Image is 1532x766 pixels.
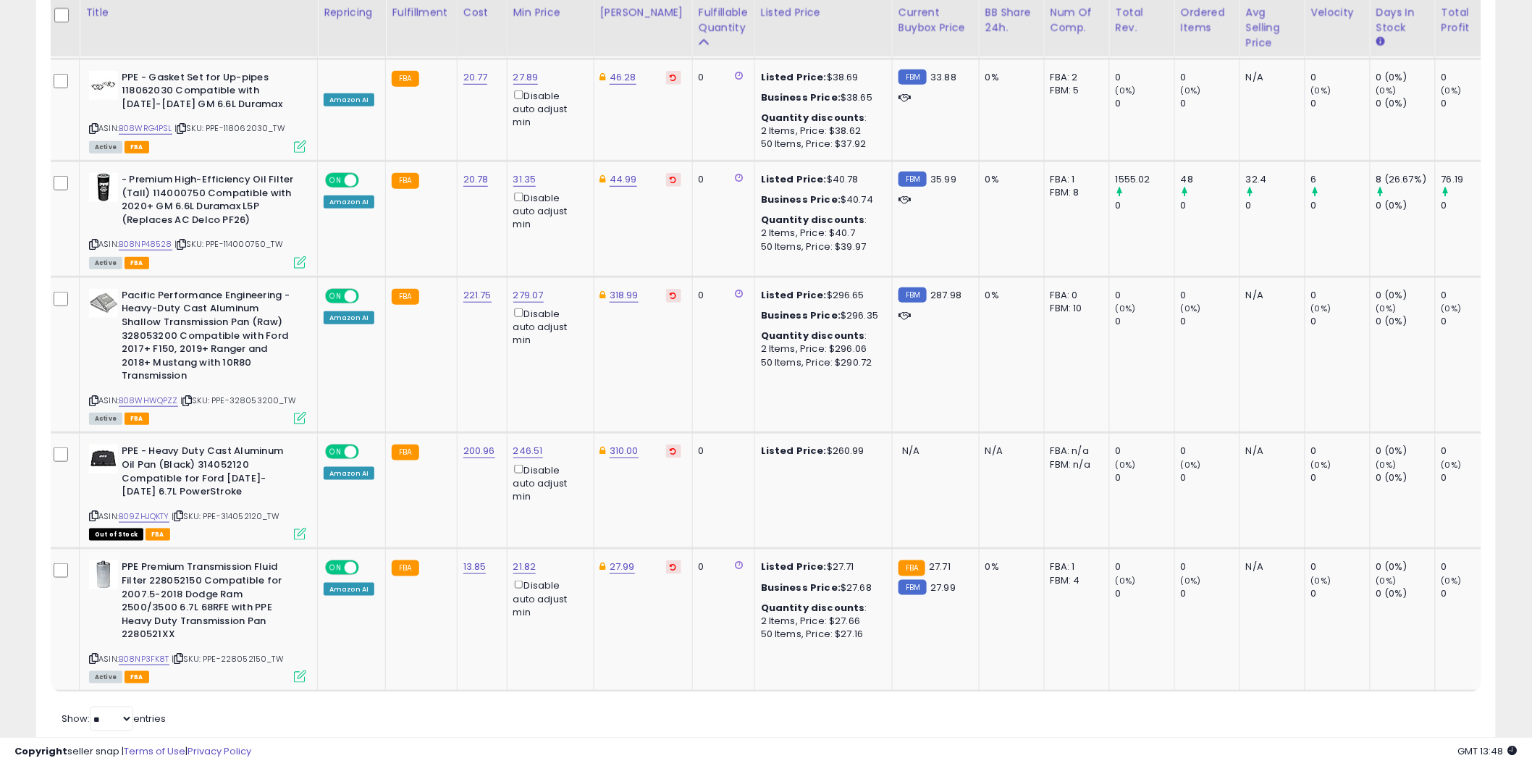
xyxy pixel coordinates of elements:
b: Listed Price: [761,444,827,458]
div: 0 [1181,289,1240,302]
b: Quantity discounts [761,213,865,227]
div: 50 Items, Price: $39.97 [761,240,881,253]
span: FBA [125,257,149,269]
small: (0%) [1181,459,1201,471]
span: OFF [357,562,380,574]
div: Amazon AI [324,583,374,596]
a: 20.78 [463,172,489,187]
small: FBM [898,580,927,595]
small: FBA [392,560,418,576]
div: 0 [1181,587,1240,600]
small: FBA [392,173,418,189]
small: (0%) [1376,575,1397,586]
div: Title [85,5,311,20]
b: Quantity discounts [761,601,865,615]
div: Amazon AI [324,467,374,480]
div: Total Profit [1441,5,1494,35]
div: N/A [1246,289,1294,302]
div: 0 [1311,560,1370,573]
img: 31R+ll51fTL._SL40_.jpg [89,173,118,202]
div: 0 [699,71,744,84]
div: Avg Selling Price [1246,5,1299,51]
div: 0 [699,173,744,186]
div: Disable auto adjust min [513,88,583,129]
span: | SKU: PPE-228052150_TW [172,653,284,665]
div: 0 [1441,587,1500,600]
b: Business Price: [761,91,841,104]
div: 0 [1116,71,1174,84]
div: 0 [1311,471,1370,484]
div: 0 [1181,315,1240,328]
div: 0 [1441,289,1500,302]
b: Business Price: [761,193,841,206]
span: All listings currently available for purchase on Amazon [89,141,122,153]
a: 13.85 [463,560,487,574]
a: 31.35 [513,172,536,187]
div: 8 (26.67%) [1376,173,1435,186]
div: : [761,214,881,227]
span: 27.99 [930,581,956,594]
div: 6 [1311,173,1370,186]
a: B08WHWQPZZ [119,395,178,407]
small: (0%) [1441,575,1462,586]
div: Disable auto adjust min [513,190,583,231]
small: (0%) [1376,459,1397,471]
span: FBA [125,141,149,153]
span: ON [327,290,345,302]
a: 318.99 [610,288,639,303]
small: (0%) [1441,303,1462,314]
span: | SKU: PPE-314052120_TW [172,510,279,522]
a: Terms of Use [124,744,185,758]
div: 0 [1311,587,1370,600]
div: 0 [1181,199,1240,212]
div: 0 [1116,289,1174,302]
span: All listings currently available for purchase on Amazon [89,257,122,269]
img: 31bSGbO6FoL._SL40_.jpg [89,560,118,589]
div: 0 [1116,97,1174,110]
div: 2 Items, Price: $27.66 [761,615,881,628]
small: (0%) [1441,459,1462,471]
div: : [761,329,881,342]
div: Amazon AI [324,93,374,106]
strong: Copyright [14,744,67,758]
div: 0 [1441,560,1500,573]
div: [PERSON_NAME] [600,5,686,20]
div: 76.19 [1441,173,1500,186]
div: 2 Items, Price: $296.06 [761,342,881,355]
div: 0 [1181,71,1240,84]
span: 27.71 [929,560,951,573]
span: OFF [357,174,380,187]
small: FBA [392,289,418,305]
div: 0 (0%) [1376,560,1435,573]
div: N/A [1246,445,1294,458]
div: Days In Stock [1376,5,1429,35]
div: 0 [1441,315,1500,328]
div: FBM: 8 [1051,186,1098,199]
div: Total Rev. [1116,5,1169,35]
div: 0 [1116,471,1174,484]
span: | SKU: PPE-328053200_TW [180,395,296,406]
div: Repricing [324,5,379,20]
div: $27.71 [761,560,881,573]
div: N/A [985,445,1033,458]
div: 0 [1441,97,1500,110]
small: Days In Stock. [1376,35,1385,49]
div: 0 (0%) [1376,471,1435,484]
span: Show: entries [62,712,166,725]
small: (0%) [1181,575,1201,586]
div: 50 Items, Price: $27.16 [761,628,881,641]
small: (0%) [1311,575,1331,586]
a: B08NP48528 [119,238,172,251]
small: (0%) [1441,85,1462,96]
div: 0 (0%) [1376,315,1435,328]
span: OFF [357,446,380,458]
div: $27.68 [761,581,881,594]
small: (0%) [1311,85,1331,96]
small: (0%) [1116,575,1136,586]
div: 2 Items, Price: $40.7 [761,227,881,240]
div: Min Price [513,5,588,20]
a: 310.00 [610,444,639,458]
a: 27.99 [610,560,635,574]
small: (0%) [1116,303,1136,314]
b: - Premium High-Efficiency Oil Filter (Tall) 114000750 Compatible with 2020+ GM 6.6L Duramax L5P (... [122,173,298,230]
